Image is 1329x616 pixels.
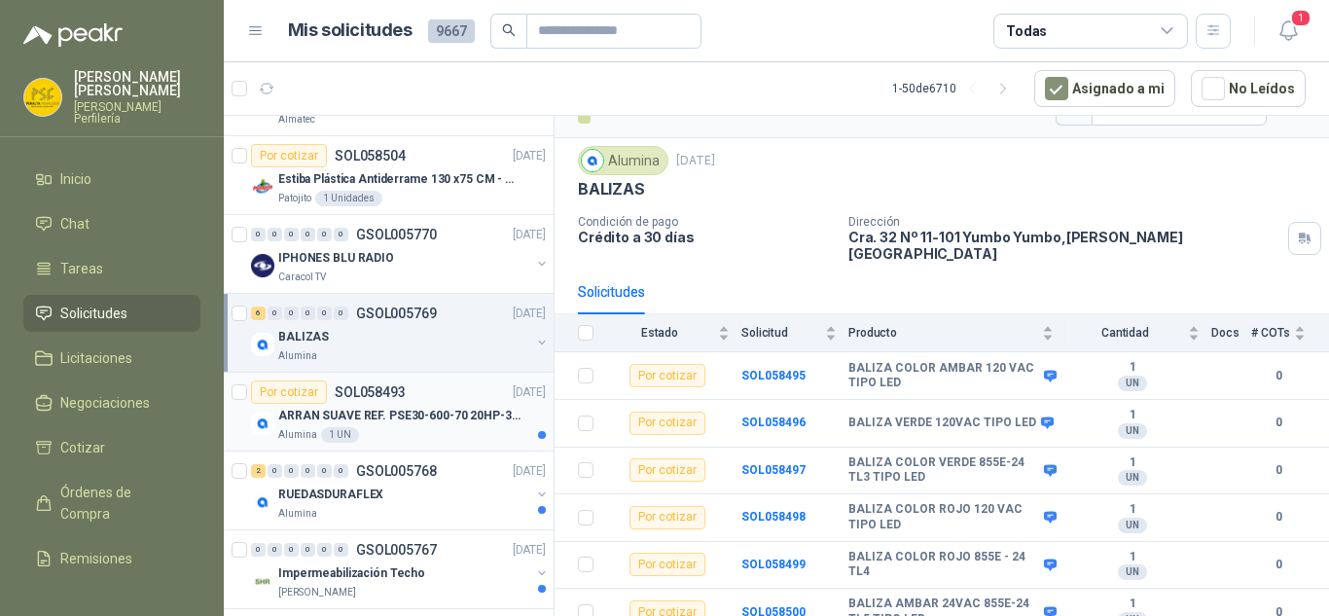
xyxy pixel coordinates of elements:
[1118,423,1147,439] div: UN
[23,161,200,198] a: Inicio
[741,510,806,524] b: SOL058498
[301,307,315,320] div: 0
[513,383,546,402] p: [DATE]
[629,412,705,435] div: Por cotizar
[1065,408,1200,423] b: 1
[578,281,645,303] div: Solicitudes
[60,303,127,324] span: Solicitudes
[892,73,1019,104] div: 1 - 50 de 6710
[60,258,103,279] span: Tareas
[321,427,359,443] div: 1 UN
[278,170,521,189] p: Estiba Plástica Antiderrame 130 x75 CM - Capacidad 180-200 Litros
[605,326,714,340] span: Estado
[278,348,317,364] p: Alumina
[1065,326,1184,340] span: Cantidad
[251,175,274,199] img: Company Logo
[335,385,406,399] p: SOL058493
[251,307,266,320] div: 6
[848,215,1280,229] p: Dirección
[848,550,1039,580] b: BALIZA COLOR ROJO 855E - 24 TL4
[224,136,554,215] a: Por cotizarSOL058504[DATE] Company LogoEstiba Plástica Antiderrame 130 x75 CM - Capacidad 180-200...
[251,490,274,514] img: Company Logo
[1065,597,1200,612] b: 1
[356,228,437,241] p: GSOL005770
[251,412,274,435] img: Company Logo
[335,149,406,163] p: SOL058504
[629,553,705,576] div: Por cotizar
[278,112,315,127] p: Almatec
[1251,367,1306,385] b: 0
[334,543,348,557] div: 0
[1251,326,1290,340] span: # COTs
[60,482,182,525] span: Órdenes de Compra
[741,369,806,382] a: SOL058495
[629,458,705,482] div: Por cotizar
[741,558,806,571] a: SOL058499
[676,152,715,170] p: [DATE]
[224,373,554,452] a: Por cotizarSOL058493[DATE] Company LogoARRAN SUAVE REF. PSE30-600-70 20HP-30AAlumina1 UN
[278,427,317,443] p: Alumina
[284,228,299,241] div: 0
[334,307,348,320] div: 0
[1251,414,1306,432] b: 0
[74,101,200,125] p: [PERSON_NAME] Perfilería
[251,380,327,404] div: Por cotizar
[284,307,299,320] div: 0
[60,548,132,569] span: Remisiones
[1251,461,1306,480] b: 0
[578,146,668,175] div: Alumina
[1065,550,1200,565] b: 1
[848,314,1065,352] th: Producto
[848,416,1036,431] b: BALIZA VERDE 120VAC TIPO LED
[356,307,437,320] p: GSOL005769
[60,437,105,458] span: Cotizar
[428,19,475,43] span: 9667
[251,254,274,277] img: Company Logo
[278,191,311,206] p: Patojito
[334,464,348,478] div: 0
[317,307,332,320] div: 0
[23,384,200,421] a: Negociaciones
[74,70,200,97] p: [PERSON_NAME] [PERSON_NAME]
[356,464,437,478] p: GSOL005768
[278,486,383,504] p: RUEDASDURAFLEX
[741,416,806,429] a: SOL058496
[629,364,705,387] div: Por cotizar
[278,585,356,600] p: [PERSON_NAME]
[513,305,546,323] p: [DATE]
[513,147,546,165] p: [DATE]
[251,144,327,167] div: Por cotizar
[1251,556,1306,574] b: 0
[1065,455,1200,471] b: 1
[741,463,806,477] a: SOL058497
[741,314,848,352] th: Solicitud
[24,79,61,116] img: Company Logo
[605,314,741,352] th: Estado
[23,205,200,242] a: Chat
[848,455,1039,486] b: BALIZA COLOR VERDE 855E-24 TL3 TIPO LED
[251,569,274,593] img: Company Logo
[23,429,200,466] a: Cotizar
[315,191,382,206] div: 1 Unidades
[251,538,550,600] a: 0 0 0 0 0 0 GSOL005767[DATE] Company LogoImpermeabilización Techo[PERSON_NAME]
[278,407,521,425] p: ARRAN SUAVE REF. PSE30-600-70 20HP-30A
[334,228,348,241] div: 0
[513,541,546,560] p: [DATE]
[1065,314,1211,352] th: Cantidad
[251,223,550,285] a: 0 0 0 0 0 0 GSOL005770[DATE] Company LogoIPHONES BLU RADIOCaracol TV
[578,179,645,199] p: BALIZAS
[288,17,413,45] h1: Mis solicitudes
[502,23,516,37] span: search
[1211,314,1251,352] th: Docs
[60,213,90,235] span: Chat
[1290,9,1311,27] span: 1
[23,474,200,532] a: Órdenes de Compra
[1065,360,1200,376] b: 1
[278,270,326,285] p: Caracol TV
[513,462,546,481] p: [DATE]
[1118,518,1147,533] div: UN
[60,168,91,190] span: Inicio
